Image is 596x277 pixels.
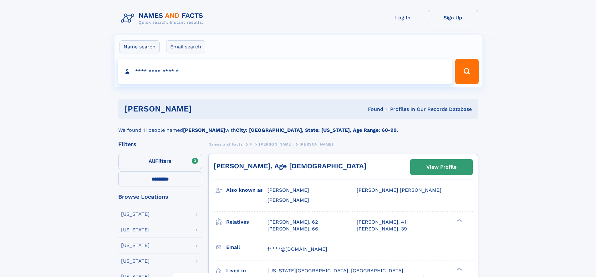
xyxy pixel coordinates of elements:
span: [US_STATE][GEOGRAPHIC_DATA], [GEOGRAPHIC_DATA] [267,268,403,274]
a: [PERSON_NAME], 66 [267,225,318,232]
label: Filters [118,154,202,169]
a: [PERSON_NAME], 41 [357,219,406,225]
button: Search Button [455,59,478,84]
input: search input [118,59,453,84]
div: ❯ [455,218,462,222]
a: [PERSON_NAME], 62 [267,219,318,225]
div: [US_STATE] [121,212,150,217]
a: Names and Facts [208,140,243,148]
span: [PERSON_NAME] [267,187,309,193]
div: ❯ [455,267,462,271]
div: [US_STATE] [121,259,150,264]
a: Sign Up [428,10,478,25]
div: [US_STATE] [121,243,150,248]
h3: Email [226,242,267,253]
div: View Profile [426,160,456,174]
a: [PERSON_NAME] [259,140,293,148]
a: Log In [378,10,428,25]
span: [PERSON_NAME] [300,142,333,146]
a: F [250,140,252,148]
h3: Relatives [226,217,267,227]
span: [PERSON_NAME] [PERSON_NAME] [357,187,441,193]
b: City: [GEOGRAPHIC_DATA], State: [US_STATE], Age Range: 60-99 [236,127,397,133]
div: [US_STATE] [121,227,150,232]
img: Logo Names and Facts [118,10,208,27]
span: [PERSON_NAME] [259,142,293,146]
h3: Lived in [226,265,267,276]
div: Found 11 Profiles In Our Records Database [280,106,472,113]
span: F [250,142,252,146]
span: [PERSON_NAME] [267,197,309,203]
h1: [PERSON_NAME] [125,105,280,113]
span: All [149,158,155,164]
label: Name search [120,40,160,53]
a: [PERSON_NAME], 39 [357,225,407,232]
a: View Profile [410,160,472,175]
h3: Also known as [226,185,267,195]
div: Browse Locations [118,194,202,200]
a: [PERSON_NAME], Age [DEMOGRAPHIC_DATA] [214,162,366,170]
div: We found 11 people named with . [118,119,478,134]
div: Filters [118,141,202,147]
b: [PERSON_NAME] [183,127,225,133]
label: Email search [166,40,205,53]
